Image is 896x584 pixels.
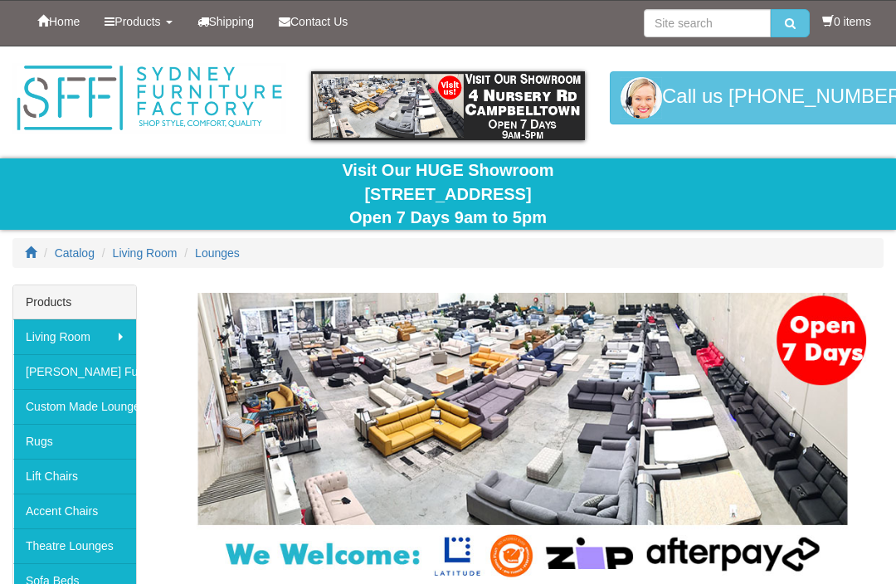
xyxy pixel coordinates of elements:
a: Theatre Lounges [13,528,136,563]
a: Custom Made Lounges [13,389,136,424]
img: Lounges [162,293,884,580]
a: Lift Chairs [13,459,136,494]
input: Site search [644,9,771,37]
span: Home [49,15,80,28]
a: [PERSON_NAME] Furniture [13,354,136,389]
a: Contact Us [266,1,360,42]
a: Shipping [185,1,267,42]
a: Accent Chairs [13,494,136,528]
span: Shipping [209,15,255,28]
a: Living Room [113,246,178,260]
a: Lounges [195,246,240,260]
a: Rugs [13,424,136,459]
div: Visit Our HUGE Showroom [STREET_ADDRESS] Open 7 Days 9am to 5pm [12,158,884,230]
img: showroom.gif [311,71,585,140]
img: Sydney Furniture Factory [12,63,286,134]
span: Contact Us [290,15,348,28]
span: Products [114,15,160,28]
a: Living Room [13,319,136,354]
a: Products [92,1,184,42]
a: Catalog [55,246,95,260]
li: 0 items [822,13,871,30]
div: Products [13,285,136,319]
a: Home [25,1,92,42]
